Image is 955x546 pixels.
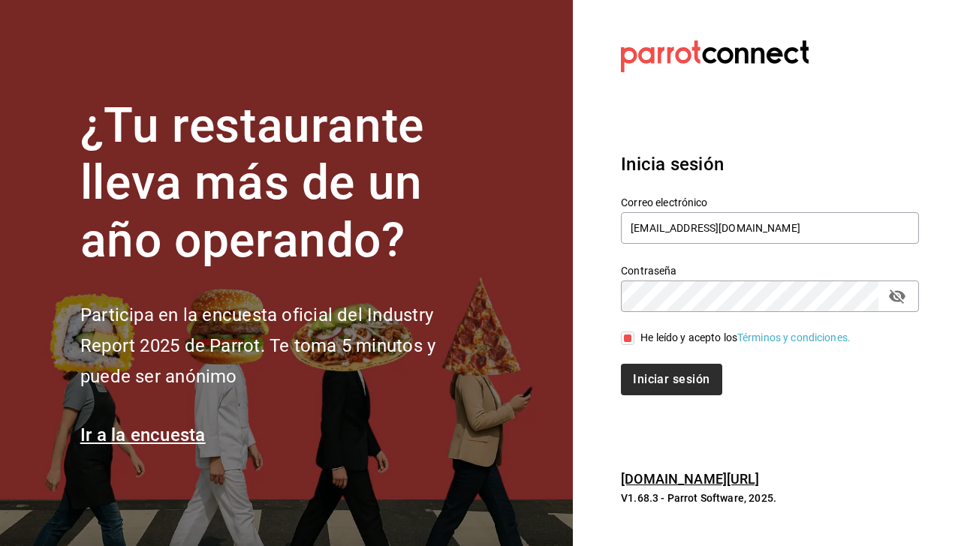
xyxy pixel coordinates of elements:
[80,300,486,391] h2: Participa en la encuesta oficial del Industry Report 2025 de Parrot. Te toma 5 minutos y puede se...
[621,364,722,395] button: Iniciar sesión
[80,424,206,445] a: Ir a la encuesta
[621,196,919,207] label: Correo electrónico
[80,97,486,270] h1: ¿Tu restaurante lleva más de un año operando?
[884,283,910,309] button: passwordField
[621,265,919,275] label: Contraseña
[640,330,851,346] div: He leído y acepto los
[737,331,851,343] a: Términos y condiciones.
[621,212,919,244] input: Ingresa tu correo electrónico
[621,471,759,487] a: [DOMAIN_NAME][URL]
[621,151,919,178] h3: Inicia sesión
[621,490,919,505] p: V1.68.3 - Parrot Software, 2025.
